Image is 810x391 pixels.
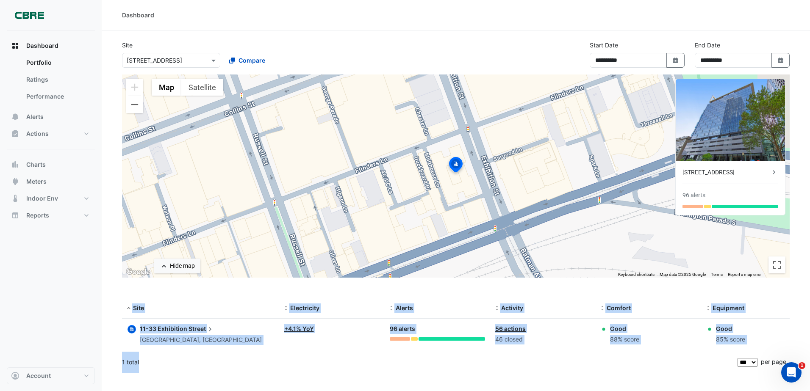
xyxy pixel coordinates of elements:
app-icon: Actions [11,129,19,138]
span: Alerts [396,304,413,311]
span: Electricity [290,304,319,311]
app-icon: Charts [11,160,19,169]
button: Zoom in [126,79,143,96]
div: 46 closed [495,335,591,344]
button: Keyboard shortcuts [618,272,655,278]
label: Site [122,41,133,50]
a: 56 actions [495,325,526,332]
div: Dashboard [7,54,95,108]
div: Hide map [170,262,195,270]
div: Good [610,324,639,333]
img: Company Logo [10,7,48,24]
app-icon: Indoor Env [11,194,19,203]
button: Show satellite imagery [181,79,223,96]
iframe: Intercom live chat [781,362,802,383]
span: Street [189,324,214,333]
div: Dashboard [122,11,154,19]
a: Terms (opens in new tab) [711,272,723,277]
fa-icon: Select Date [777,57,785,64]
app-icon: Meters [11,177,19,186]
a: Portfolio [19,54,95,71]
span: Map data ©2025 Google [660,272,706,277]
a: Open this area in Google Maps (opens a new window) [124,267,152,278]
div: 88% score [610,335,639,344]
div: Good [716,324,745,333]
button: Indoor Env [7,190,95,207]
app-icon: Reports [11,211,19,220]
button: Compare [224,53,271,68]
span: Meters [26,177,47,186]
a: Performance [19,88,95,105]
span: Site [133,304,144,311]
img: Google [124,267,152,278]
span: Reports [26,211,49,220]
button: Reports [7,207,95,224]
div: 96 alerts [390,324,485,334]
span: per page [761,358,786,365]
app-icon: Dashboard [11,41,19,50]
div: [GEOGRAPHIC_DATA], [GEOGRAPHIC_DATA] [140,335,262,345]
span: Charts [26,160,46,169]
a: Report a map error [728,272,762,277]
a: Ratings [19,71,95,88]
button: Alerts [7,108,95,125]
button: Hide map [154,259,200,273]
button: Meters [7,173,95,190]
button: Toggle fullscreen view [768,256,785,273]
button: Show street map [152,79,181,96]
button: Dashboard [7,37,95,54]
span: Comfort [607,304,631,311]
div: 85% score [716,335,745,344]
div: [STREET_ADDRESS] [682,168,770,177]
button: Actions [7,125,95,142]
span: Activity [501,304,523,311]
fa-icon: Select Date [672,57,680,64]
img: site-pin-selected.svg [447,156,465,176]
span: Account [26,372,51,380]
app-icon: Alerts [11,113,19,121]
span: Actions [26,129,49,138]
label: Start Date [590,41,618,50]
span: Dashboard [26,41,58,50]
span: Indoor Env [26,194,58,203]
button: Account [7,367,95,384]
a: +4.1% YoY [284,325,314,332]
span: Equipment [713,304,744,311]
div: 96 alerts [682,191,705,200]
span: 1 [799,362,805,369]
button: Charts [7,156,95,173]
div: 1 total [122,352,736,373]
span: Alerts [26,113,44,121]
button: Zoom out [126,96,143,113]
img: 11-33 Exhibition Street [676,79,785,161]
span: Compare [239,56,265,65]
span: 11-33 Exhibition [140,325,187,332]
label: End Date [695,41,720,50]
